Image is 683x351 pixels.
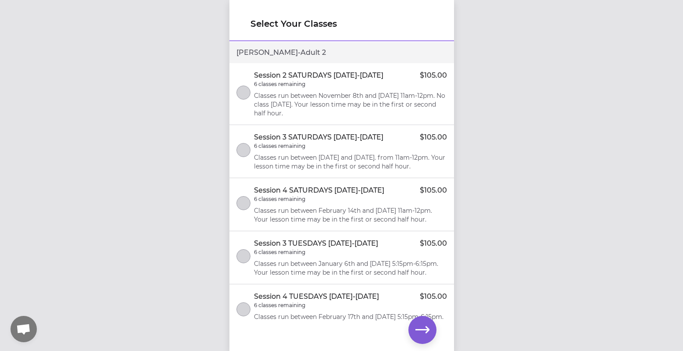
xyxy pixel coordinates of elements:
[236,143,250,157] button: select class
[236,86,250,100] button: select class
[254,259,447,277] p: Classes run between January 6th and [DATE] 5:15pm-6:15pm. Your lesson time may be in the first or...
[420,185,447,196] p: $105.00
[254,153,447,171] p: Classes run between [DATE] and [DATE]. from 11am-12pm. Your lesson time may be in the first or se...
[229,42,454,63] div: [PERSON_NAME] - Adult 2
[420,291,447,302] p: $105.00
[236,302,250,316] button: select class
[254,238,378,249] p: Session 3 TUESDAYS [DATE]-[DATE]
[254,132,383,143] p: Session 3 SATURDAYS [DATE]-[DATE]
[254,185,384,196] p: Session 4 SATURDAYS [DATE]-[DATE]
[236,196,250,210] button: select class
[420,132,447,143] p: $105.00
[420,70,447,81] p: $105.00
[250,18,433,30] h1: Select Your Classes
[254,70,383,81] p: Session 2 SATURDAYS [DATE]-[DATE]
[254,302,305,309] p: 6 classes remaining
[11,316,37,342] div: Open chat
[420,238,447,249] p: $105.00
[254,249,305,256] p: 6 classes remaining
[254,312,447,330] p: Classes run between February 17th and [DATE] 5:15pm-6:15pm. Your lesson time may be in the first ...
[254,196,305,203] p: 6 classes remaining
[254,143,305,150] p: 6 classes remaining
[254,291,379,302] p: Session 4 TUESDAYS [DATE]-[DATE]
[254,91,447,118] p: Classes run between November 8th and [DATE] 11am-12pm. No class [DATE]. Your lesson time may be i...
[236,249,250,263] button: select class
[254,206,447,224] p: Classes run between February 14th and [DATE] 11am-12pm. Your lesson time may be in the first or s...
[254,81,305,88] p: 6 classes remaining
